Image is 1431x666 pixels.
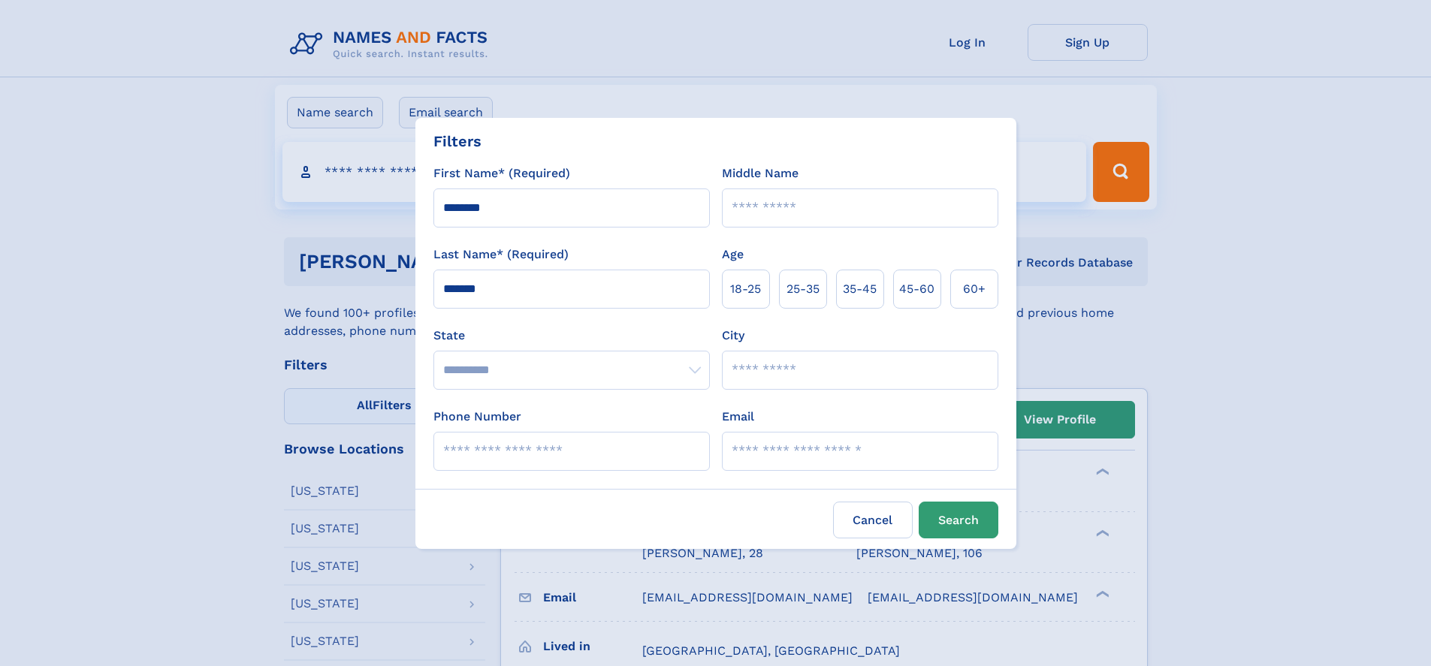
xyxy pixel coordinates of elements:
label: City [722,327,744,345]
label: State [433,327,710,345]
label: Age [722,246,744,264]
label: Last Name* (Required) [433,246,569,264]
div: Filters [433,130,482,152]
label: Phone Number [433,408,521,426]
label: First Name* (Required) [433,164,570,182]
span: 45‑60 [899,280,934,298]
label: Middle Name [722,164,799,182]
span: 35‑45 [843,280,877,298]
button: Search [919,502,998,538]
span: 60+ [963,280,986,298]
span: 25‑35 [786,280,820,298]
span: 18‑25 [730,280,761,298]
label: Email [722,408,754,426]
label: Cancel [833,502,913,538]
